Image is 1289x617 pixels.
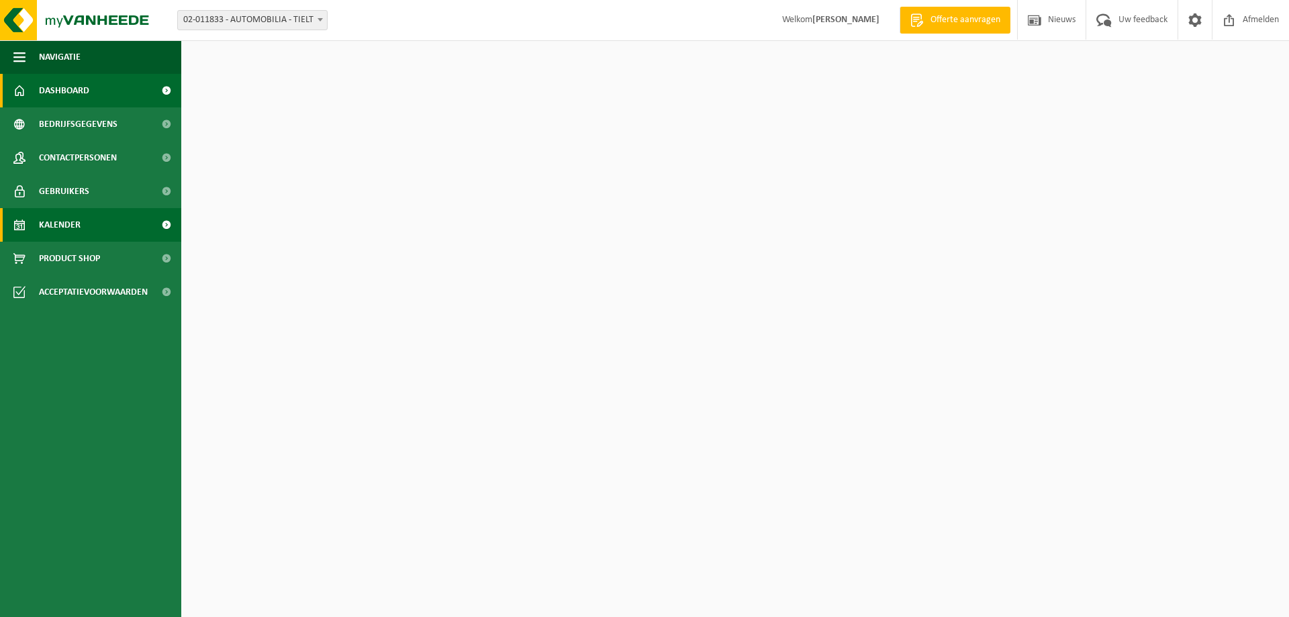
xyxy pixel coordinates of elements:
span: Gebruikers [39,175,89,208]
span: Navigatie [39,40,81,74]
span: Product Shop [39,242,100,275]
span: Kalender [39,208,81,242]
span: Contactpersonen [39,141,117,175]
span: 02-011833 - AUTOMOBILIA - TIELT [177,10,328,30]
span: 02-011833 - AUTOMOBILIA - TIELT [178,11,327,30]
a: Offerte aanvragen [900,7,1010,34]
span: Dashboard [39,74,89,107]
strong: [PERSON_NAME] [812,15,879,25]
span: Offerte aanvragen [927,13,1004,27]
span: Bedrijfsgegevens [39,107,117,141]
span: Acceptatievoorwaarden [39,275,148,309]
